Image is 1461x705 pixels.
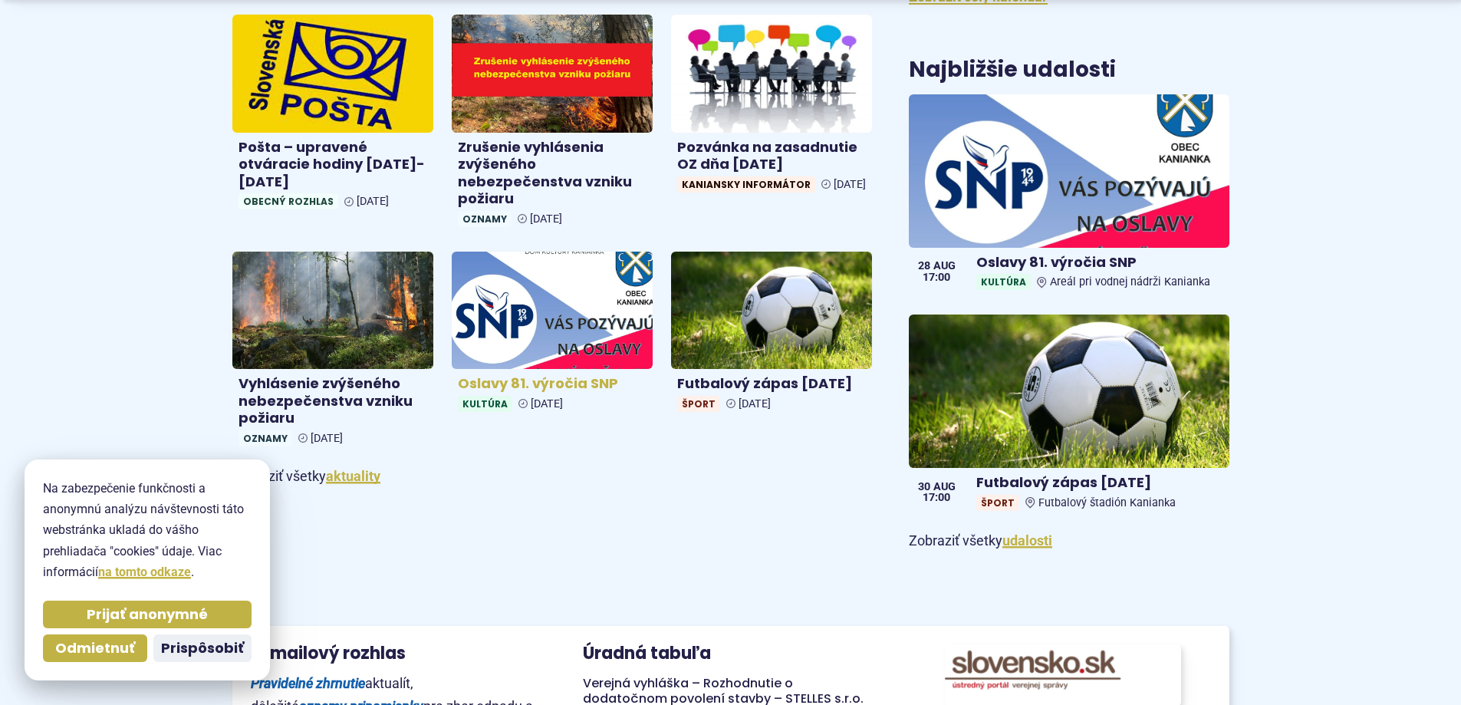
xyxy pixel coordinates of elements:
span: Kaniansky informátor [677,176,815,193]
span: Šport [976,495,1019,511]
h3: E-mailový rozhlas [251,644,546,663]
h4: Zrušenie vyhlásenia zvýšeného nebezpečenstva vzniku požiaru [458,139,647,208]
span: Obecný rozhlas [239,193,338,209]
h3: Úradná tabuľa [583,644,711,663]
span: 28 [918,261,930,272]
span: Šport [677,396,720,412]
a: Oslavy 81. výročia SNP KultúraAreál pri vodnej nádrži Kanianka 28 aug 17:00 [909,94,1229,297]
span: [DATE] [311,432,343,445]
h4: Futbalový zápas [DATE] [976,474,1222,492]
span: [DATE] [834,178,866,191]
button: Odmietnuť [43,634,147,662]
a: Zrušenie vyhlásenia zvýšeného nebezpečenstva vzniku požiaru Oznamy [DATE] [452,15,653,233]
strong: Pravidelné zhrnutie [251,675,365,691]
span: 30 [918,482,930,493]
p: Zobraziť všetky [232,465,873,489]
a: Zobraziť všetky aktuality [326,468,380,484]
button: Prispôsobiť [153,634,252,662]
span: Oznamy [458,211,512,227]
p: Na zabezpečenie funkčnosti a anonymnú analýzu návštevnosti táto webstránka ukladá do vášho prehli... [43,478,252,582]
span: [DATE] [357,195,389,208]
a: Futbalový zápas [DATE] ŠportFutbalový štadión Kanianka 30 aug 17:00 [909,315,1229,517]
a: Pozvánka na zasadnutie OZ dňa [DATE] Kaniansky informátor [DATE] [671,15,872,199]
span: 17:00 [918,493,956,503]
a: Pošta – upravené otváracie hodiny [DATE]-[DATE] Obecný rozhlas [DATE] [232,15,433,216]
span: Oznamy [239,430,292,446]
span: aug [933,261,956,272]
button: Prijať anonymné [43,601,252,628]
span: [DATE] [739,397,771,410]
a: Futbalový zápas [DATE] Šport [DATE] [671,252,872,418]
h4: Pozvánka na zasadnutie OZ dňa [DATE] [677,139,866,173]
h4: Oslavy 81. výročia SNP [976,254,1222,272]
a: Vyhlásenie zvýšeného nebezpečenstva vzniku požiaru Oznamy [DATE] [232,252,433,453]
span: [DATE] [530,212,562,226]
span: 17:00 [918,272,956,283]
h4: Vyhlásenie zvýšeného nebezpečenstva vzniku požiaru [239,375,427,427]
a: na tomto odkaze [98,565,191,579]
span: aug [933,482,956,493]
a: Oslavy 81. výročia SNP Kultúra [DATE] [452,252,653,418]
span: Futbalový štadión Kanianka [1038,496,1176,509]
span: Kultúra [976,274,1031,290]
span: [DATE] [531,397,563,410]
a: Zobraziť všetky udalosti [1002,532,1052,549]
h4: Pošta – upravené otváracie hodiny [DATE]-[DATE] [239,139,427,191]
h4: Futbalový zápas [DATE] [677,375,866,393]
span: Prijať anonymné [87,606,208,624]
span: Areál pri vodnej nádrži Kanianka [1050,275,1210,288]
p: Zobraziť všetky [909,529,1229,553]
span: Prispôsobiť [161,640,244,657]
h4: Oslavy 81. výročia SNP [458,375,647,393]
h3: Najbližšie udalosti [909,58,1116,82]
span: Kultúra [458,396,512,412]
span: Odmietnuť [55,640,135,657]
